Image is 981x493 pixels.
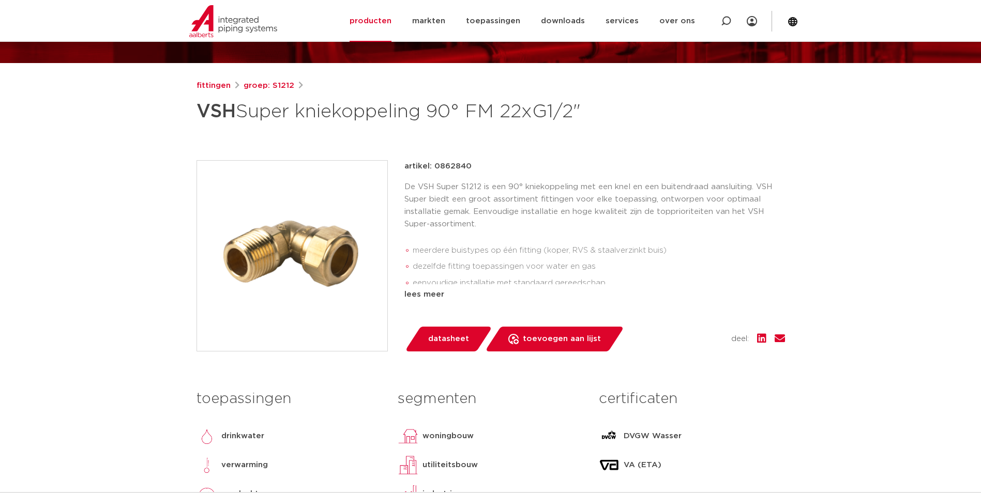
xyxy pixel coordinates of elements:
a: datasheet [404,327,492,351]
li: meerdere buistypes op één fitting (koper, RVS & staalverzinkt buis) [413,242,785,259]
p: artikel: 0862840 [404,160,472,173]
a: groep: S1212 [244,80,294,92]
li: eenvoudige installatie met standaard gereedschap [413,275,785,291]
span: toevoegen aan lijst [523,331,601,347]
img: verwarming [197,455,217,475]
img: VA (ETA) [599,455,620,475]
p: VA (ETA) [624,459,661,471]
img: woningbouw [398,426,418,446]
h3: segmenten [398,389,583,409]
span: datasheet [428,331,469,347]
span: deel: [731,333,749,345]
h3: toepassingen [197,389,382,409]
h3: certificaten [599,389,784,409]
div: lees meer [404,288,785,301]
strong: VSH [197,102,236,121]
p: woningbouw [422,430,474,442]
a: fittingen [197,80,231,92]
p: utiliteitsbouw [422,459,478,471]
p: verwarming [221,459,268,471]
img: Product Image for VSH Super kniekoppeling 90° FM 22xG1/2" [197,161,387,351]
p: DVGW Wasser [624,430,682,442]
p: De VSH Super S1212 is een 90° kniekoppeling met een knel en een buitendraad aansluiting. VSH Supe... [404,181,785,230]
img: utiliteitsbouw [398,455,418,475]
h1: Super kniekoppeling 90° FM 22xG1/2" [197,96,585,127]
li: dezelfde fitting toepassingen voor water en gas [413,258,785,275]
img: DVGW Wasser [599,426,620,446]
img: drinkwater [197,426,217,446]
p: drinkwater [221,430,264,442]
